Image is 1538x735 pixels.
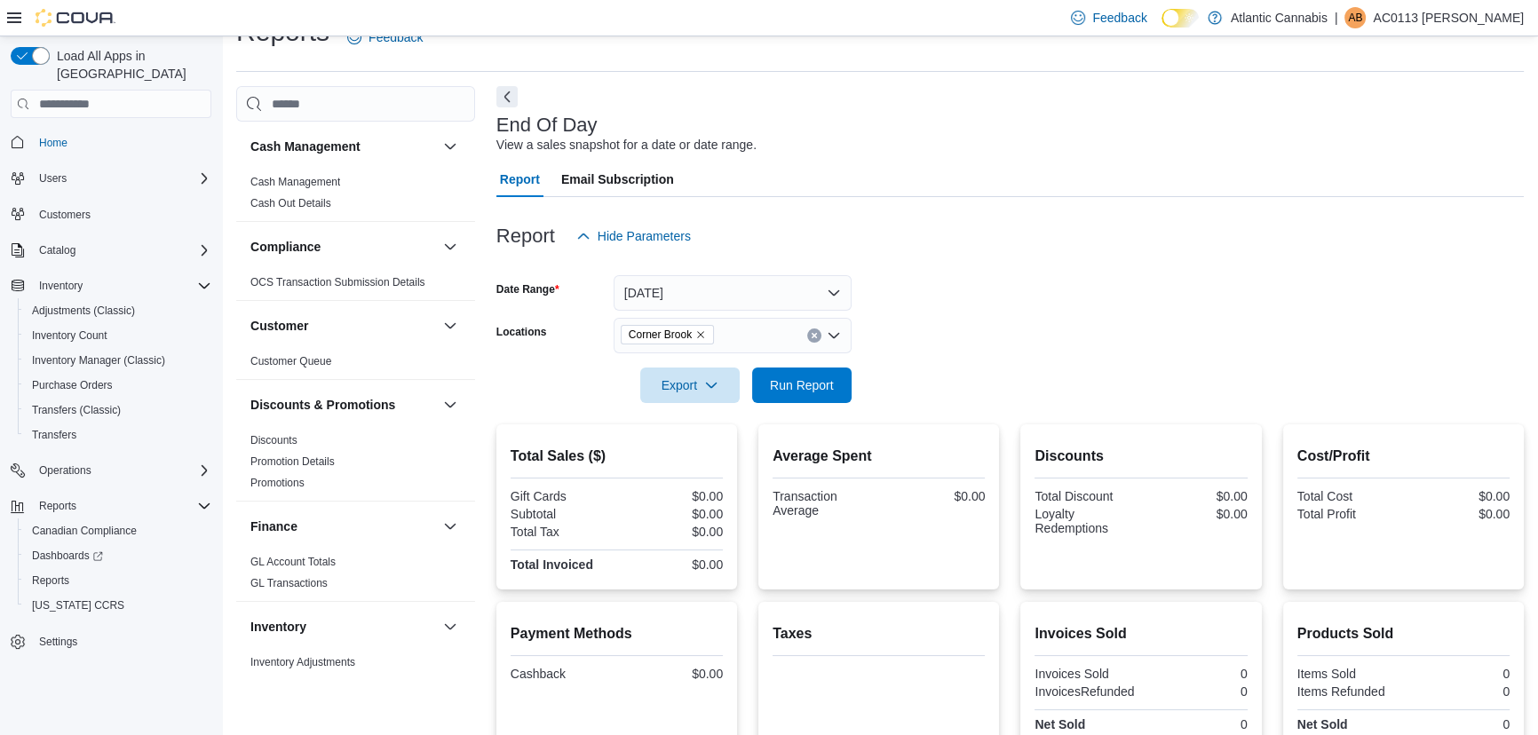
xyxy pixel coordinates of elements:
a: Inventory Adjustments [250,656,355,668]
a: Transfers [25,424,83,446]
span: Canadian Compliance [32,524,137,538]
button: Cash Management [440,136,461,157]
button: Settings [4,628,218,654]
div: Items Sold [1297,667,1400,681]
span: Operations [39,463,91,478]
div: Compliance [236,272,475,300]
span: Inventory Count [32,328,107,343]
a: Dashboards [18,543,218,568]
div: 0 [1407,684,1510,699]
h3: End Of Day [496,115,598,136]
a: Customer Queue [250,355,331,367]
button: Open list of options [827,328,841,343]
button: Reports [18,568,218,593]
label: Locations [496,325,547,339]
span: Operations [32,460,211,481]
button: Remove Corner Brook from selection in this group [695,329,706,340]
div: $0.00 [1145,507,1248,521]
span: OCS Transaction Submission Details [250,275,425,289]
button: Inventory Count [18,323,218,348]
div: Cash Management [236,171,475,221]
button: Users [32,168,74,189]
button: Cash Management [250,138,436,155]
button: Reports [32,495,83,517]
button: Inventory Manager (Classic) [18,348,218,373]
a: Promotions [250,477,305,489]
button: Inventory [32,275,90,296]
button: Export [640,367,740,403]
a: Inventory Manager (Classic) [25,350,172,371]
div: Cashback [511,667,614,681]
a: Dashboards [25,545,110,566]
span: Promotion Details [250,454,335,469]
button: [US_STATE] CCRS [18,593,218,618]
a: Home [32,132,75,154]
p: Atlantic Cannabis [1231,7,1328,28]
div: $0.00 [620,507,723,521]
span: GL Account Totals [250,555,336,569]
a: Settings [32,631,84,652]
button: Transfers [18,423,218,447]
h3: Finance [250,518,297,535]
span: Home [32,130,211,153]
span: Catalog [32,240,211,261]
div: Customer [236,351,475,379]
span: Canadian Compliance [25,520,211,541]
a: [US_STATE] CCRS [25,595,131,616]
span: Transfers [25,424,211,446]
button: Next [496,86,518,107]
button: [DATE] [614,275,852,311]
h3: Inventory [250,618,306,636]
span: Report [500,162,540,197]
button: Clear input [807,328,821,343]
h2: Payment Methods [511,623,723,644]
button: Inventory [4,273,218,298]
div: $0.00 [1145,489,1248,503]
h2: Taxes [773,623,985,644]
span: Customer Queue [250,354,331,368]
span: Transfers [32,428,76,442]
span: Reports [32,495,211,517]
strong: Total Invoiced [511,557,593,572]
div: 0 [1145,717,1248,731]
div: $0.00 [1407,489,1510,503]
div: 0 [1145,667,1248,681]
span: Adjustments (Classic) [25,300,211,321]
span: Settings [32,630,211,652]
span: Dashboards [32,549,103,563]
span: Cash Management [250,175,340,189]
span: Inventory Manager (Classic) [32,353,165,367]
span: Cash Out Details [250,196,331,210]
button: Operations [4,458,218,483]
span: Reports [25,570,211,591]
strong: Net Sold [1035,717,1085,731]
span: Customers [32,203,211,225]
button: Catalog [32,240,83,261]
div: Total Tax [511,525,614,539]
a: Inventory Count [25,325,115,346]
h2: Average Spent [773,446,985,467]
h2: Invoices Sold [1035,623,1247,644]
a: Canadian Compliance [25,520,144,541]
a: Discounts [250,434,297,447]
span: Reports [32,573,69,588]
span: Purchase Orders [32,378,113,392]
h2: Cost/Profit [1297,446,1510,467]
h3: Report [496,225,555,247]
div: 0 [1145,684,1248,699]
button: Discounts & Promotions [440,394,461,415]
span: Promotions [250,476,305,490]
h2: Total Sales ($) [511,446,723,467]
span: AB [1348,7,1362,28]
div: $0.00 [883,489,986,503]
div: $0.00 [620,525,723,539]
span: Home [39,136,67,150]
div: Gift Cards [511,489,614,503]
span: Users [39,171,67,186]
p: | [1335,7,1338,28]
button: Finance [440,516,461,537]
nav: Complex example [11,122,211,700]
div: View a sales snapshot for a date or date range. [496,136,757,154]
span: Corner Brook [621,325,714,344]
div: Finance [236,551,475,601]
